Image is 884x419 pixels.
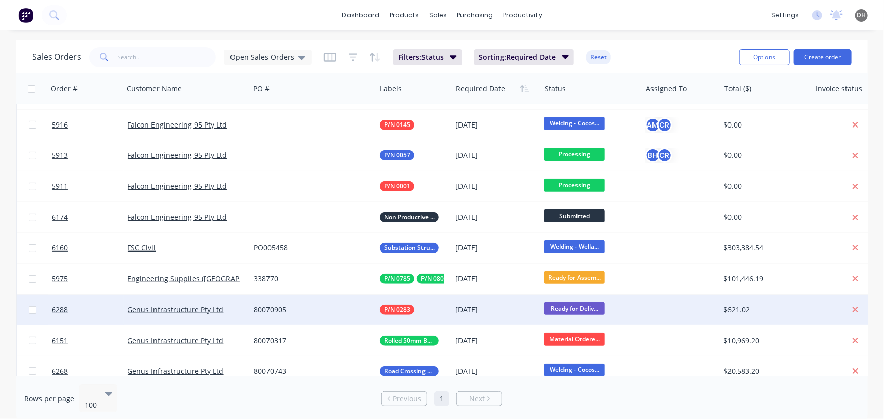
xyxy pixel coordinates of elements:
div: $0.00 [724,120,802,130]
button: P/N 0145 [380,120,414,130]
div: 80070905 [254,305,366,315]
span: 6160 [52,243,68,253]
button: BHCR [645,148,672,163]
div: $621.02 [724,305,802,315]
span: P/N 0145 [384,120,410,130]
div: $0.00 [724,181,802,191]
a: FSC Civil [128,243,156,253]
span: Processing [544,179,605,191]
div: CR [657,148,672,163]
span: Road Crossing Signs [384,366,435,376]
span: Sorting: Required Date [479,52,556,62]
a: Next page [457,394,502,404]
div: Status [545,83,566,94]
span: Next [469,394,485,404]
div: [DATE] [455,150,536,160]
span: Processing [544,148,605,160]
span: 5975 [52,274,68,284]
div: PO005458 [254,243,366,253]
span: Welding - Cocos... [544,364,605,376]
span: DH [857,11,866,20]
div: CR [657,117,672,133]
span: 6174 [52,212,68,222]
img: Factory [18,8,33,23]
span: P/N 0001 [384,181,410,191]
div: [DATE] [455,274,536,284]
span: Non Productive Tasks [384,212,435,222]
div: Assigned To [646,83,687,94]
span: Rows per page [24,394,74,404]
div: 80070317 [254,336,366,346]
div: [DATE] [455,181,536,191]
div: Labels [380,83,402,94]
button: Options [739,49,790,65]
div: [DATE] [455,243,536,253]
a: Falcon Engineering 95 Pty Ltd [128,181,227,191]
div: Order # [51,83,78,94]
a: 6160 [52,233,128,263]
a: Falcon Engineering 95 Pty Ltd [128,212,227,222]
div: $0.00 [724,150,802,160]
span: Open Sales Orders [230,52,294,62]
span: Submitted [544,209,605,222]
span: 6268 [52,366,68,376]
button: Create order [794,49,852,65]
button: Non Productive Tasks [380,212,439,222]
span: Welding - Cocos... [544,117,605,130]
button: Rolled 50mm Bars [380,336,439,346]
div: $20,583.20 [724,366,802,376]
span: 5911 [52,181,68,191]
div: BH [645,148,661,163]
div: [DATE] [455,366,536,376]
span: P/N 0057 [384,150,410,160]
div: settings [766,8,804,23]
div: $303,384.54 [724,243,802,253]
div: Customer Name [127,83,182,94]
div: productivity [498,8,547,23]
span: Ready for Assem... [544,271,605,284]
div: 80070743 [254,366,366,376]
div: [DATE] [455,305,536,315]
span: Filters: Status [398,52,444,62]
a: Falcon Engineering 95 Pty Ltd [128,150,227,160]
div: Required Date [456,83,505,94]
span: Material Ordere... [544,333,605,346]
div: sales [424,8,452,23]
span: P/N 0283 [384,305,410,315]
a: 5911 [52,171,128,201]
span: Ready for Deliv... [544,302,605,315]
button: P/N 0283 [380,305,414,315]
span: 6151 [52,336,68,346]
a: Genus Infrastructure Pty Ltd [128,305,224,314]
button: Filters:Status [393,49,462,65]
a: dashboard [337,8,385,23]
button: P/N 0001 [380,181,414,191]
input: Search... [118,47,216,67]
div: [DATE] [455,212,536,222]
a: 6151 [52,325,128,356]
a: Engineering Supplies ([GEOGRAPHIC_DATA]) Pty Ltd [128,274,301,283]
span: Rolled 50mm Bars [384,336,435,346]
button: AMCR [645,117,672,133]
span: 5916 [52,120,68,130]
span: P/N 0785 [384,274,410,284]
a: Genus Infrastructure Pty Ltd [128,366,224,376]
a: Genus Infrastructure Pty Ltd [128,336,224,345]
a: Previous page [382,394,427,404]
a: 5913 [52,140,128,171]
button: Reset [586,50,611,64]
div: [DATE] [455,120,536,130]
div: AM [645,117,661,133]
button: P/N 0785P/N 0802 [380,274,451,284]
div: purchasing [452,8,498,23]
span: 5913 [52,150,68,160]
div: $101,446.19 [724,274,802,284]
ul: Pagination [377,391,506,406]
div: $10,969.20 [724,336,802,346]
span: Substation Structural Steel [384,243,435,253]
span: 6288 [52,305,68,315]
a: 6288 [52,295,128,325]
div: products [385,8,424,23]
a: Falcon Engineering 95 Pty Ltd [128,120,227,130]
a: 5975 [52,264,128,294]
